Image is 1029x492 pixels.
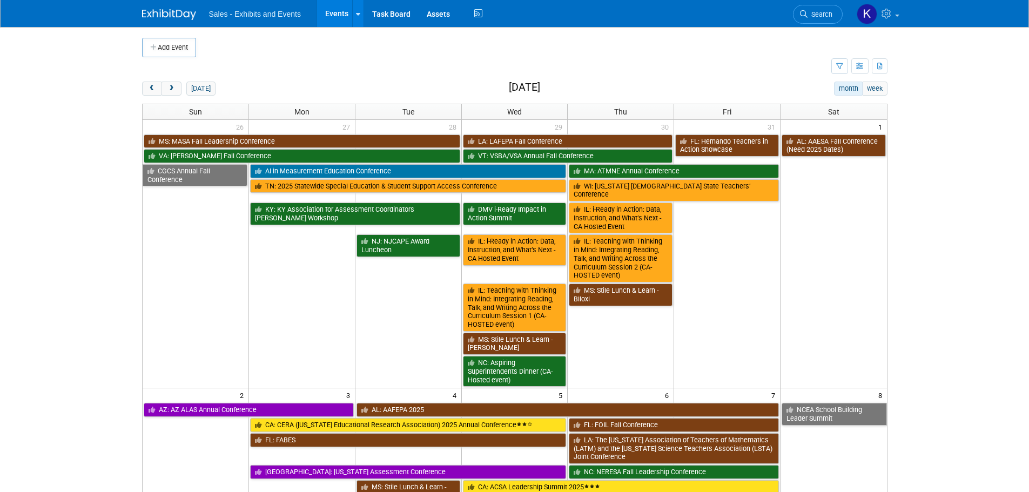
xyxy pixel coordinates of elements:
a: MS: Stile Lunch & Learn - [PERSON_NAME] [463,333,567,355]
span: Fri [723,107,731,116]
span: 8 [877,388,887,402]
button: next [162,82,181,96]
a: FL: FOIL Fall Conference [569,418,779,432]
a: AZ: AZ ALAS Annual Conference [144,403,354,417]
a: VT: VSBA/VSA Annual Fall Conference [463,149,673,163]
span: Tue [402,107,414,116]
a: AL: AAESA Fall Conference (Need 2025 Dates) [782,134,885,157]
span: Wed [507,107,522,116]
a: CA: CERA ([US_STATE] Educational Research Association) 2025 Annual Conference [250,418,567,432]
span: Search [808,10,832,18]
a: NC: Aspiring Superintendents Dinner (CA-Hosted event) [463,356,567,387]
span: 29 [554,120,567,133]
span: 27 [341,120,355,133]
button: month [834,82,863,96]
a: CGCS Annual Fall Conference [143,164,247,186]
button: [DATE] [186,82,215,96]
a: KY: KY Association for Assessment Coordinators [PERSON_NAME] Workshop [250,203,460,225]
span: Sales - Exhibits and Events [209,10,301,18]
a: IL: Teaching with Thinking in Mind: Integrating Reading, Talk, and Writing Across the Curriculum ... [569,234,672,282]
a: Search [793,5,843,24]
a: LA: LAFEPA Fall Conference [463,134,673,149]
img: ExhibitDay [142,9,196,20]
a: VA: [PERSON_NAME] Fall Conference [144,149,460,163]
button: prev [142,82,162,96]
span: 26 [235,120,248,133]
span: 4 [452,388,461,402]
img: Kara Haven [857,4,877,24]
a: TN: 2025 Statewide Special Education & Student Support Access Conference [250,179,567,193]
button: Add Event [142,38,196,57]
a: MS: MASA Fall Leadership Conference [144,134,460,149]
a: IL: i-Ready in Action: Data, Instruction, and What’s Next - CA Hosted Event [463,234,567,265]
a: AI in Measurement Education Conference [250,164,567,178]
span: 3 [345,388,355,402]
a: DMV i-Ready Impact in Action Summit [463,203,567,225]
span: 2 [239,388,248,402]
span: Mon [294,107,310,116]
a: LA: The [US_STATE] Association of Teachers of Mathematics (LATM) and the [US_STATE] Science Teach... [569,433,779,464]
span: 31 [766,120,780,133]
span: 5 [557,388,567,402]
span: Sun [189,107,202,116]
a: [GEOGRAPHIC_DATA]: [US_STATE] Assessment Conference [250,465,567,479]
h2: [DATE] [509,82,540,93]
span: 1 [877,120,887,133]
span: 7 [770,388,780,402]
a: NJ: NJCAPE Award Luncheon [357,234,460,257]
span: 30 [660,120,674,133]
span: 6 [664,388,674,402]
a: MS: Stile Lunch & Learn - Biloxi [569,284,672,306]
span: Thu [614,107,627,116]
button: week [862,82,887,96]
a: WI: [US_STATE] [DEMOGRAPHIC_DATA] State Teachers’ Conference [569,179,779,201]
a: MA: ATMNE Annual Conference [569,164,779,178]
a: FL: FABES [250,433,567,447]
a: NCEA School Building Leader Summit [782,403,886,425]
span: 28 [448,120,461,133]
a: IL: i-Ready in Action: Data, Instruction, and What’s Next - CA Hosted Event [569,203,672,233]
a: NC: NERESA Fall Leadership Conference [569,465,779,479]
a: IL: Teaching with Thinking in Mind: Integrating Reading, Talk, and Writing Across the Curriculum ... [463,284,567,332]
span: Sat [828,107,839,116]
a: FL: Hernando Teachers in Action Showcase [675,134,779,157]
a: AL: AAFEPA 2025 [357,403,779,417]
